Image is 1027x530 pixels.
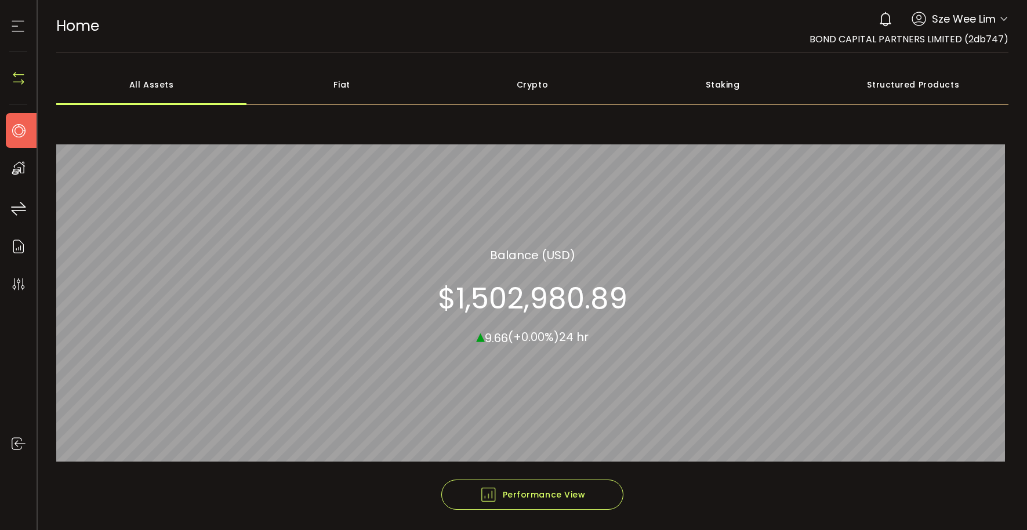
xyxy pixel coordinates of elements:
[889,405,1027,530] iframe: Chat Widget
[627,64,818,105] div: Staking
[56,16,99,36] span: Home
[508,329,559,345] span: (+0.00%)
[889,405,1027,530] div: 聊天小工具
[10,70,27,87] img: N4P5cjLOiQAAAABJRU5ErkJggg==
[818,64,1008,105] div: Structured Products
[246,64,437,105] div: Fiat
[441,480,623,510] button: Performance View
[932,11,996,27] span: Sze Wee Lim
[810,32,1008,46] span: BOND CAPITAL PARTNERS LIMITED (2db747)
[437,64,627,105] div: Crypto
[438,281,627,315] section: $1,502,980.89
[490,246,575,263] section: Balance (USD)
[56,64,246,105] div: All Assets
[476,323,485,348] span: ▴
[485,329,508,346] span: 9.66
[559,329,589,345] span: 24 hr
[480,486,586,503] span: Performance View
